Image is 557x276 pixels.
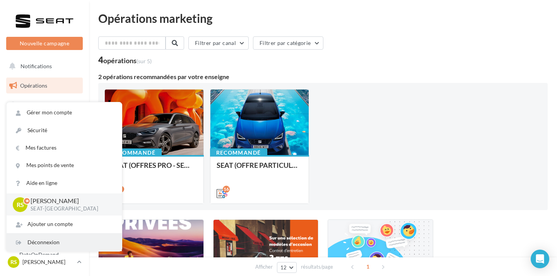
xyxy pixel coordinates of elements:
[7,104,122,121] a: Gérer mon compte
[188,36,249,50] button: Filtrer par canal
[5,239,84,262] a: Campagnes DataOnDemand
[5,78,84,94] a: Opérations
[6,37,83,50] button: Nouvelle campagne
[22,258,74,266] p: [PERSON_NAME]
[5,174,84,191] a: Médiathèque
[217,161,303,177] div: SEAT (OFFRE PARTICULIER - SEPT) - SOCIAL MEDIA
[7,157,122,174] a: Mes points de vente
[5,58,81,74] button: Notifications
[21,63,52,69] span: Notifications
[531,250,549,268] div: Open Intercom Messenger
[31,197,109,205] p: [PERSON_NAME]
[7,234,122,251] div: Déconnexion
[5,97,84,113] a: Boîte de réception
[17,200,24,209] span: RS
[5,213,84,236] a: PLV et print personnalisable
[7,122,122,139] a: Sécurité
[210,148,267,157] div: Recommandé
[223,186,230,193] div: 16
[7,139,122,157] a: Mes factures
[5,155,84,171] a: Contacts
[362,260,374,273] span: 1
[10,258,17,266] span: RS
[20,82,47,89] span: Opérations
[255,263,273,271] span: Afficher
[280,264,287,271] span: 12
[98,12,548,24] div: Opérations marketing
[5,136,84,152] a: Campagnes
[5,194,84,210] a: Calendrier
[98,56,152,64] div: 4
[301,263,333,271] span: résultats/page
[104,148,162,157] div: Recommandé
[277,262,297,273] button: 12
[253,36,323,50] button: Filtrer par catégorie
[98,74,548,80] div: 2 opérations recommandées par votre enseigne
[5,117,84,133] a: Visibilité en ligne
[7,216,122,233] div: Ajouter un compte
[7,174,122,192] a: Aide en ligne
[111,161,197,177] div: SEAT (OFFRES PRO - SEPT) - SOCIAL MEDIA
[6,255,83,269] a: RS [PERSON_NAME]
[31,205,109,212] p: SEAT-[GEOGRAPHIC_DATA]
[137,58,152,64] span: (sur 5)
[103,57,152,64] div: opérations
